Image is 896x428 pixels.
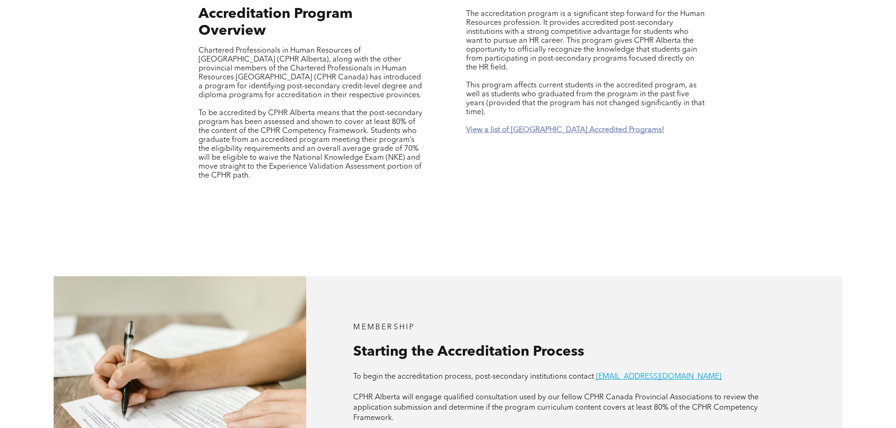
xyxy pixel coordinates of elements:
span: Accreditation Program Overview [198,7,353,38]
span: Starting the Accreditation Process [353,345,584,359]
span: This program affects current students in the accredited program, as well as students who graduate... [466,82,705,116]
a: [EMAIL_ADDRESS][DOMAIN_NAME] [596,373,722,381]
span: The accreditation program is a significant step forward for the Human Resources profession. It pr... [466,10,705,71]
a: View a list of [GEOGRAPHIC_DATA] Accredited Programs! [466,126,664,134]
span: Chartered Professionals in Human Resources of [GEOGRAPHIC_DATA] (CPHR Alberta), along with the ot... [198,47,422,99]
span: MEMBERSHIP [353,324,415,331]
span: To begin the accreditation process, post-secondary institutions contact [353,373,594,381]
span: To be accredited by CPHR Alberta means that the post-secondary program has been assessed and show... [198,109,422,179]
span: CPHR Alberta will engage qualified consultation used by our fellow CPHR Canada Provincial Associa... [353,394,759,422]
